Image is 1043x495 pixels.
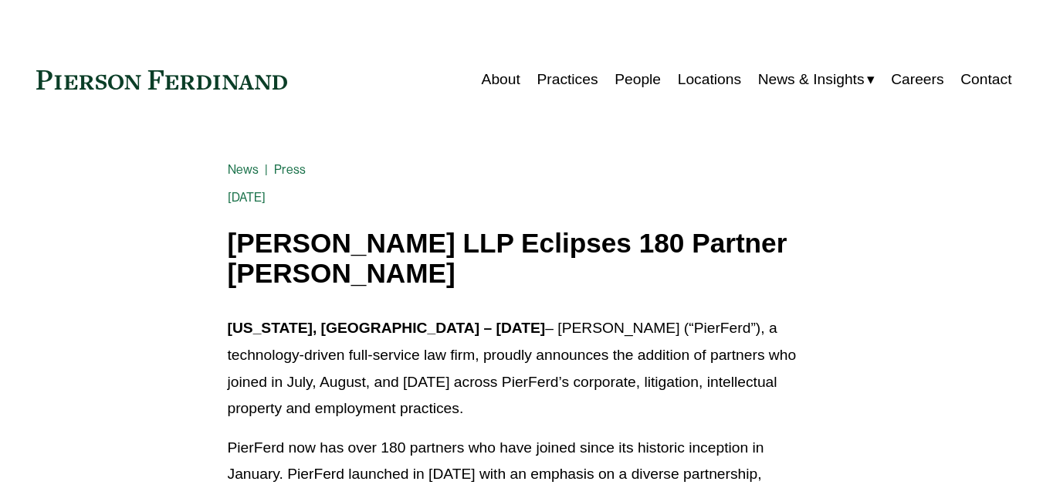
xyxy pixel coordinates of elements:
h1: [PERSON_NAME] LLP Eclipses 180 Partner [PERSON_NAME] [228,229,816,288]
span: News & Insights [758,66,865,93]
a: Locations [678,65,741,94]
strong: [US_STATE], [GEOGRAPHIC_DATA] – [DATE] [228,320,546,336]
a: Practices [537,65,598,94]
a: Contact [960,65,1011,94]
a: Press [274,162,306,177]
a: About [482,65,520,94]
span: [DATE] [228,190,266,205]
a: Careers [891,65,943,94]
a: News [228,162,259,177]
a: folder dropdown [758,65,875,94]
p: – [PERSON_NAME] (“PierFerd”), a technology-driven full-service law firm, proudly announces the ad... [228,315,816,422]
a: People [615,65,661,94]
